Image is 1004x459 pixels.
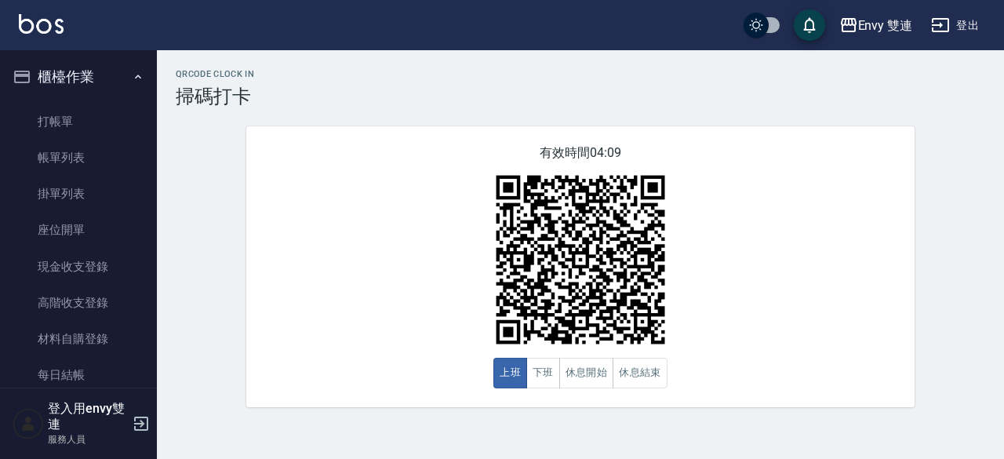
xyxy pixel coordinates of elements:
button: 登出 [925,11,985,40]
h3: 掃碼打卡 [176,86,985,107]
a: 帳單列表 [6,140,151,176]
a: 座位開單 [6,212,151,248]
a: 打帳單 [6,104,151,140]
a: 材料自購登錄 [6,321,151,357]
div: 有效時間 04:09 [246,126,915,407]
button: 休息開始 [559,358,614,388]
a: 高階收支登錄 [6,285,151,321]
button: Envy 雙連 [833,9,919,42]
button: 上班 [493,358,527,388]
h5: 登入用envy雙連 [48,401,128,432]
button: 休息結束 [613,358,668,388]
a: 掛單列表 [6,176,151,212]
p: 服務人員 [48,432,128,446]
img: Person [13,408,44,439]
img: Logo [19,14,64,34]
div: Envy 雙連 [858,16,913,35]
button: 下班 [526,358,560,388]
a: 每日結帳 [6,357,151,393]
h2: QRcode Clock In [176,69,985,79]
button: 櫃檯作業 [6,56,151,97]
a: 現金收支登錄 [6,249,151,285]
button: save [794,9,825,41]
